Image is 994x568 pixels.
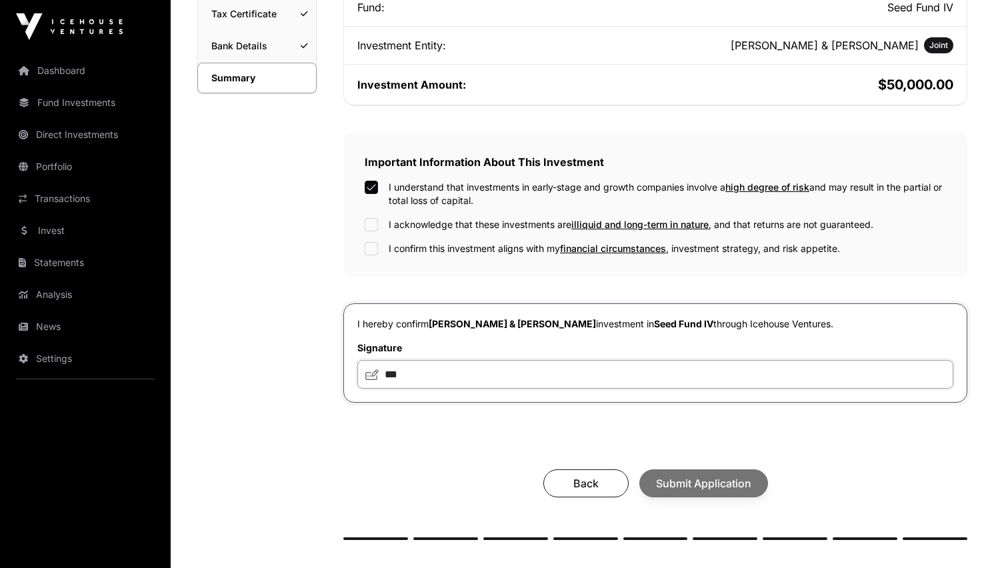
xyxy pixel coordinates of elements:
[543,469,629,497] button: Back
[198,31,316,61] a: Bank Details
[11,184,160,213] a: Transactions
[389,242,840,255] label: I confirm this investment aligns with my , investment strategy, and risk appetite.
[731,37,919,53] h2: [PERSON_NAME] & [PERSON_NAME]
[429,318,596,329] span: [PERSON_NAME] & [PERSON_NAME]
[11,152,160,181] a: Portfolio
[197,63,317,93] a: Summary
[725,181,809,193] span: high degree of risk
[365,154,946,170] h2: Important Information About This Investment
[658,75,953,94] h2: $50,000.00
[389,218,873,231] label: I acknowledge that these investments are , and that returns are not guaranteed.
[357,317,953,331] p: I hereby confirm investment in through Icehouse Ventures.
[11,344,160,373] a: Settings
[357,37,653,53] div: Investment Entity:
[357,341,953,355] label: Signature
[16,13,123,40] img: Icehouse Ventures Logo
[927,504,994,568] iframe: Chat Widget
[11,312,160,341] a: News
[654,318,713,329] span: Seed Fund IV
[11,216,160,245] a: Invest
[11,120,160,149] a: Direct Investments
[929,40,948,51] span: Joint
[11,248,160,277] a: Statements
[11,56,160,85] a: Dashboard
[11,280,160,309] a: Analysis
[560,243,666,254] span: financial circumstances
[357,78,466,91] span: Investment Amount:
[560,475,612,491] span: Back
[389,181,946,207] label: I understand that investments in early-stage and growth companies involve a and may result in the...
[571,219,709,230] span: illiquid and long-term in nature
[11,88,160,117] a: Fund Investments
